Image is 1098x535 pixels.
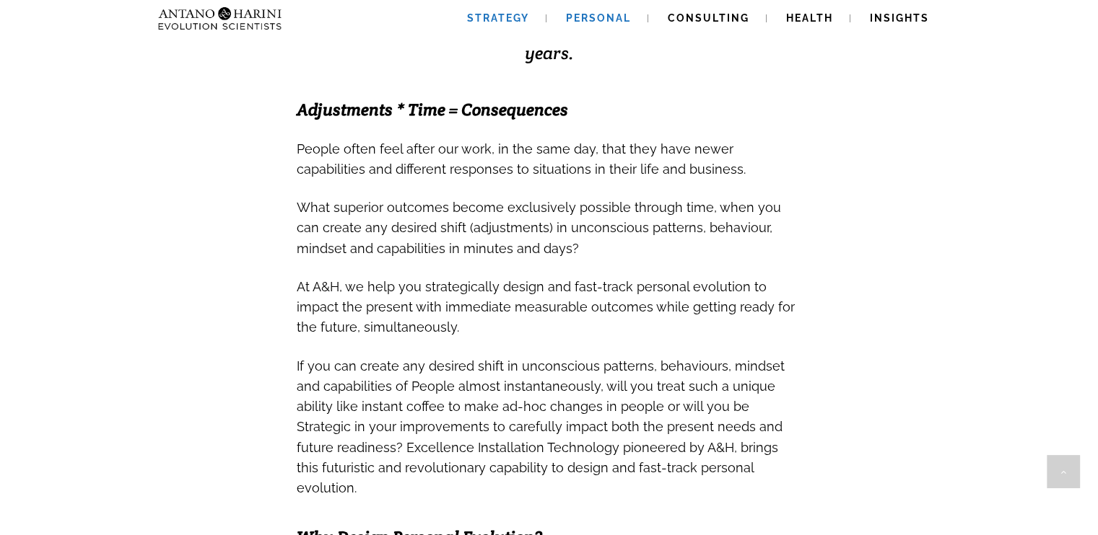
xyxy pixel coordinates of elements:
[297,279,795,335] span: At A&H, we help you strategically design and fast-track personal evolution to impact the present ...
[870,12,929,24] span: Insights
[467,12,529,24] span: Strategy
[297,141,746,177] span: People often feel after our work, in the same day, that they have newer capabilities and differen...
[297,200,781,255] span: What superior outcomes become exclusively possible through time, when you can create any desired ...
[786,12,833,24] span: Health
[668,12,749,24] span: Consulting
[566,12,631,24] span: Personal
[297,358,785,495] span: If you can create any desired shift in unconscious patterns, behaviours, mindset and capabilities...
[297,99,568,120] span: Adjustments * Time = Consequences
